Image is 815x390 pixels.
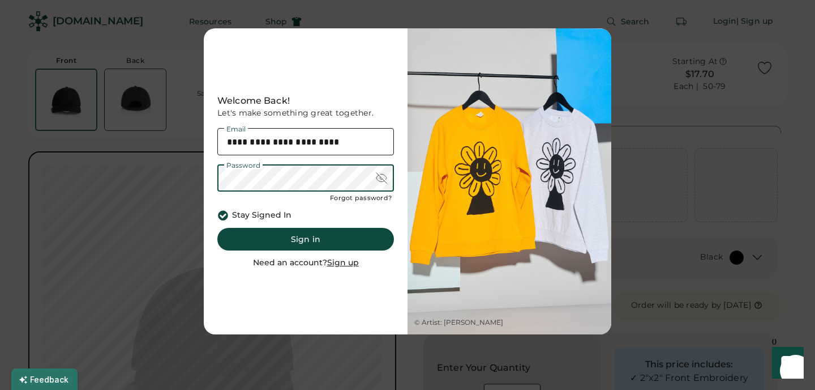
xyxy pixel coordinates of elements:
div: Password [224,162,263,169]
div: Email [224,126,248,133]
img: Web-Rendered_Studio-51sRGB.jpg [407,28,611,334]
div: Stay Signed In [232,210,291,221]
div: Forgot password? [330,194,392,203]
div: © Artist: [PERSON_NAME] [414,318,503,328]
div: Welcome Back! [217,94,394,108]
div: Let's make something great together. [217,108,394,119]
u: Sign up [327,257,359,268]
button: Sign in [217,228,394,251]
iframe: Front Chat [761,339,810,388]
div: Need an account? [253,257,359,269]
